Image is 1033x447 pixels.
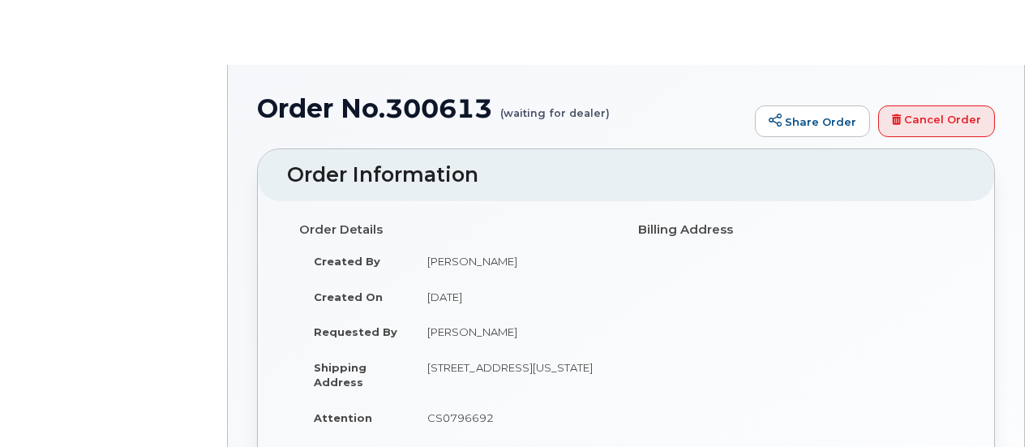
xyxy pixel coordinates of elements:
[755,105,870,138] a: Share Order
[257,94,747,122] h1: Order No.300613
[413,314,614,350] td: [PERSON_NAME]
[314,361,366,389] strong: Shipping Address
[314,255,380,268] strong: Created By
[413,350,614,400] td: [STREET_ADDRESS][US_STATE]
[413,243,614,279] td: [PERSON_NAME]
[299,223,614,237] h4: Order Details
[500,94,610,119] small: (waiting for dealer)
[287,164,965,187] h2: Order Information
[413,400,614,436] td: CS0796692
[314,411,372,424] strong: Attention
[314,325,397,338] strong: Requested By
[638,223,953,237] h4: Billing Address
[314,290,383,303] strong: Created On
[878,105,995,138] a: Cancel Order
[413,279,614,315] td: [DATE]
